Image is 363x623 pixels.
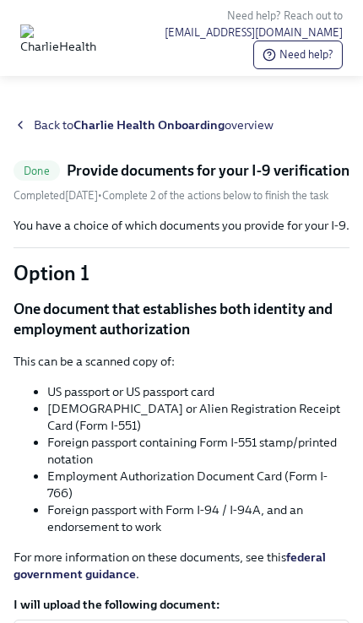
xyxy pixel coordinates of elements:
[14,217,349,234] p: You have a choice of which documents you provide for your I-9.
[73,117,225,133] strong: Charlie Health Onboarding
[14,549,349,582] p: For more information on these documents, see this .
[34,116,274,133] span: Back to overview
[14,596,349,613] label: I will upload the following document:
[47,400,349,434] li: [DEMOGRAPHIC_DATA] or Alien Registration Receipt Card (Form I-551)
[14,353,349,370] p: This can be a scanned copy of:
[14,262,349,285] p: Option 1
[14,299,349,339] p: One document that establishes both identity and employment authorization
[47,501,349,535] li: Foreign passport with Form I-94 / I-94A, and an endorsement to work
[47,468,349,501] li: Employment Authorization Document Card (Form I-766)
[14,165,60,177] span: Done
[14,189,98,202] span: Monday, August 4th 2025, 11:18 pm
[14,116,349,133] a: Back toCharlie Health Onboardingoverview
[47,383,349,400] li: US passport or US passport card
[263,46,333,63] span: Need help?
[20,24,96,51] img: CharlieHealth
[253,41,343,69] button: Need help?
[67,160,349,181] h5: Provide documents for your I-9 verification
[165,26,343,39] a: [EMAIL_ADDRESS][DOMAIN_NAME]
[165,9,343,39] span: Need help? Reach out to
[47,434,349,468] li: Foreign passport containing Form I-551 stamp/printed notation
[14,187,328,203] div: • Complete 2 of the actions below to finish the task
